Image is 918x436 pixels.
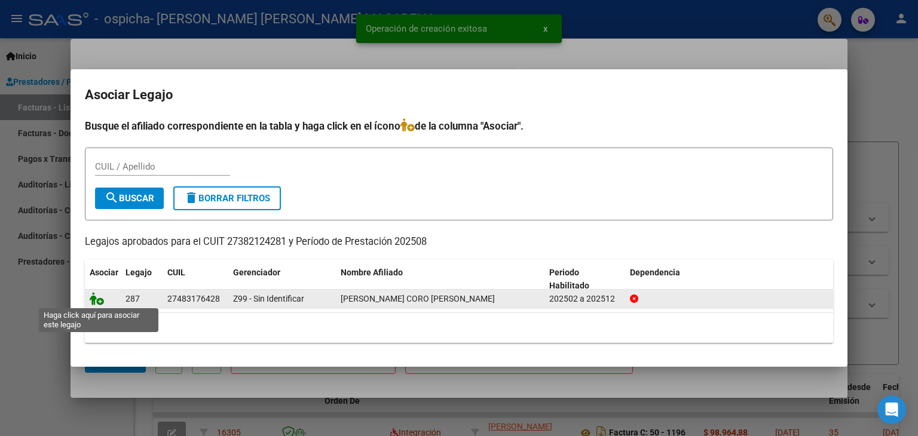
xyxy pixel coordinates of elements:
div: 27483176428 [167,292,220,306]
datatable-header-cell: Nombre Afiliado [336,260,544,299]
span: CONDORI CORO TAMARA JAZMIN [341,294,495,303]
span: Asociar [90,268,118,277]
span: CUIL [167,268,185,277]
span: Periodo Habilitado [549,268,589,291]
span: Legajo [126,268,152,277]
mat-icon: delete [184,191,198,205]
span: Borrar Filtros [184,193,270,204]
datatable-header-cell: Legajo [121,260,163,299]
mat-icon: search [105,191,119,205]
h4: Busque el afiliado correspondiente en la tabla y haga click en el ícono de la columna "Asociar". [85,118,833,134]
span: Nombre Afiliado [341,268,403,277]
div: Open Intercom Messenger [877,395,906,424]
span: Z99 - Sin Identificar [233,294,304,303]
datatable-header-cell: Asociar [85,260,121,299]
button: Borrar Filtros [173,186,281,210]
span: Dependencia [630,268,680,277]
datatable-header-cell: Periodo Habilitado [544,260,625,299]
p: Legajos aprobados para el CUIT 27382124281 y Período de Prestación 202508 [85,235,833,250]
datatable-header-cell: Dependencia [625,260,834,299]
span: Buscar [105,193,154,204]
span: 287 [126,294,140,303]
span: Gerenciador [233,268,280,277]
div: 1 registros [85,313,833,343]
h2: Asociar Legajo [85,84,833,106]
button: Buscar [95,188,164,209]
datatable-header-cell: Gerenciador [228,260,336,299]
datatable-header-cell: CUIL [163,260,228,299]
div: 202502 a 202512 [549,292,620,306]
